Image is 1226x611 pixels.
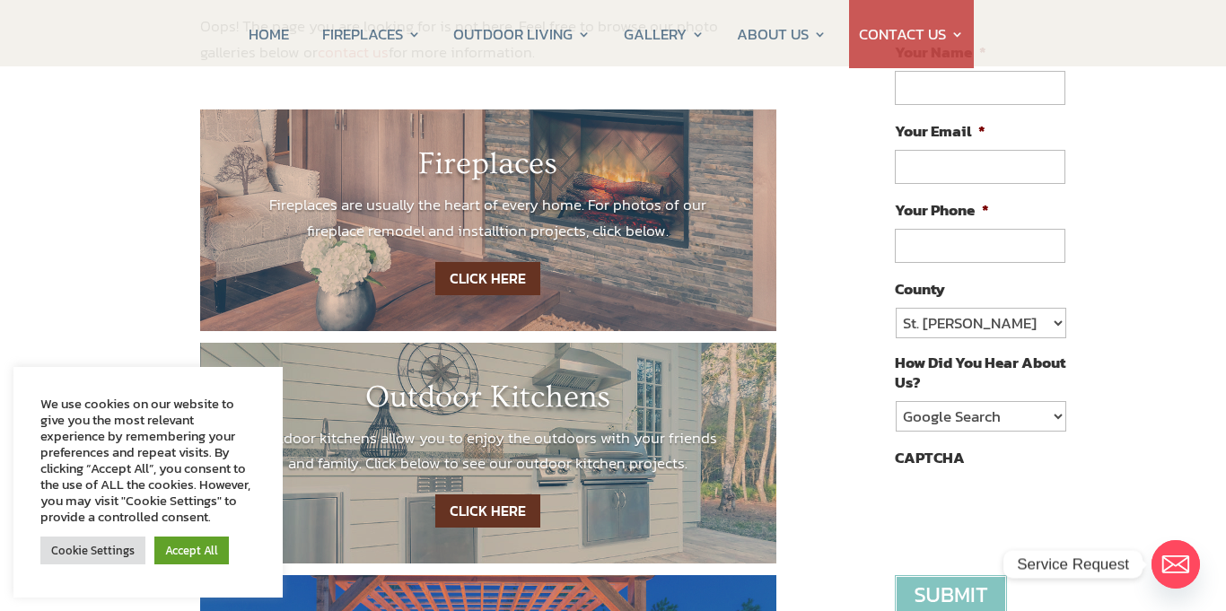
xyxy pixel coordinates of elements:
div: We use cookies on our website to give you the most relevant experience by remembering your prefer... [40,396,256,525]
label: How Did You Hear About Us? [895,353,1065,392]
a: Email [1152,540,1200,589]
iframe: reCAPTCHA [895,476,1168,546]
h1: Fireplaces [254,145,722,192]
p: Fireplaces are usually the heart of every home. For photos of our fireplace remodel and installti... [254,192,722,244]
label: CAPTCHA [895,448,965,467]
a: CLICK HERE [435,494,540,528]
a: Accept All [154,537,229,564]
a: CLICK HERE [435,262,540,295]
label: Your Email [895,121,985,141]
label: Your Phone [895,200,989,220]
p: Outdoor kitchens allow you to enjoy the outdoors with your friends and family. Click below to see... [254,425,722,477]
h1: Outdoor Kitchens [254,379,722,425]
label: County [895,279,945,299]
a: Cookie Settings [40,537,145,564]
